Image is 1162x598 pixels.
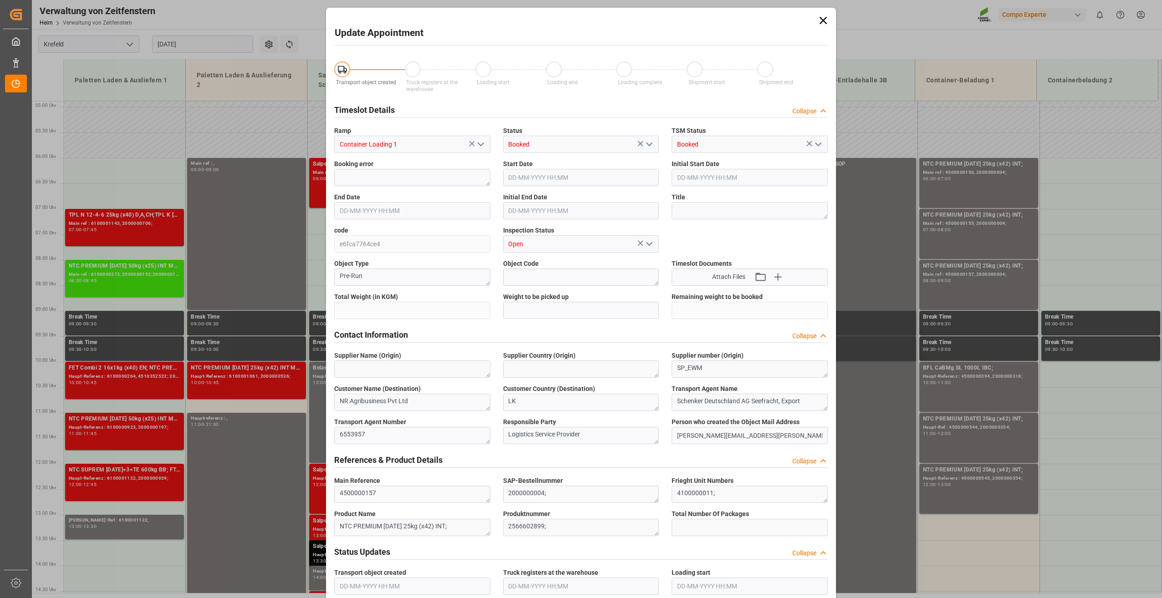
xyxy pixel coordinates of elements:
[406,79,458,92] span: Truck registers at the warehouse
[503,510,550,517] font: Produktnummer
[503,427,659,444] textarea: Logistics Service Provider
[672,160,719,167] font: Initial Start Date
[759,79,793,86] span: Shipment end
[334,569,406,576] font: Transport object created
[672,293,763,300] font: Remaining weight to be booked
[503,578,659,595] input: DD-MM-YYYY HH:MM
[547,79,578,86] span: Loading end
[334,329,408,341] h2: Contact Information
[503,352,576,359] font: Supplier Country (Origin)
[503,227,554,234] font: Inspection Status
[334,578,490,595] input: DD-MM-YYYY HH:MM
[335,26,423,41] h2: Update Appointment
[334,202,490,219] input: DD-MM-YYYY HH:MM
[792,456,816,466] div: Collapse
[503,127,522,134] font: Status
[672,360,828,378] textarea: SP_EWM
[503,136,659,153] input: Typ zum Suchen/Auswählen
[334,394,490,411] textarea: NR Agribusiness Pvt Ltd
[334,510,376,517] font: Product Name
[334,477,380,484] font: Main Reference
[503,260,539,267] font: Object Code
[792,548,816,558] div: Collapse
[642,237,656,251] button: Menü öffnen
[503,293,569,300] font: Weight to be picked up
[672,486,828,503] textarea: 4100000011;
[642,137,656,152] button: Menü öffnen
[334,127,351,134] font: Ramp
[618,79,662,86] span: Loading complete
[334,427,490,444] textarea: 6553957
[672,418,800,426] font: Person who created the Object Mail Address
[503,486,659,503] textarea: 2000000004;
[334,546,390,558] h2: Status Updates
[334,486,490,503] textarea: 4500000157
[688,79,725,86] span: Shipment start
[334,269,490,286] textarea: Pre-Run
[503,418,556,426] font: Responsible Party
[672,385,738,392] font: Transport Agent Name
[672,394,828,411] textarea: Schenker Deutschland AG Seefracht, Export
[792,331,816,341] div: Collapse
[672,578,828,595] input: DD-MM-YYYY HH:MM
[334,227,348,234] font: code
[334,454,443,466] h2: References & Product Details
[334,519,490,536] textarea: NTC PREMIUM [DATE] 25kg (x42) INT;
[334,260,369,267] font: Object Type
[503,394,659,411] textarea: LK
[503,193,547,201] font: Initial End Date
[503,385,595,392] font: Customer Country (Destination)
[672,169,828,186] input: DD-MM-YYYY HH:MM
[672,569,710,576] font: Loading start
[503,477,563,484] font: SAP-Bestellnummer
[334,352,401,359] font: Supplier Name (Origin)
[672,260,732,267] font: Timeslot Documents
[810,137,824,152] button: Menü öffnen
[503,569,598,576] font: Truck registers at the warehouse
[334,104,395,116] h2: Timeslot Details
[503,202,659,219] input: DD-MM-YYYY HH:MM
[503,160,533,167] font: Start Date
[503,169,659,186] input: DD-MM-YYYY HH:MM
[672,352,744,359] font: Supplier number (Origin)
[712,272,745,282] span: Attach Files
[334,160,373,167] font: Booking error
[334,418,406,426] font: Transport Agent Number
[672,127,706,134] font: TSM Status
[503,519,659,536] textarea: 2566602899;
[334,193,360,201] font: End Date
[473,137,487,152] button: Menü öffnen
[672,510,749,517] font: Total Number Of Packages
[477,79,510,86] span: Loading start
[334,136,490,153] input: Typ zum Suchen/Auswählen
[334,385,421,392] font: Customer Name (Destination)
[672,193,685,201] font: Title
[672,477,734,484] font: Frieght Unit Numbers
[336,79,396,86] span: Transport object created
[792,106,816,116] div: Collapse
[334,293,398,300] font: Total Weight (in KGM)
